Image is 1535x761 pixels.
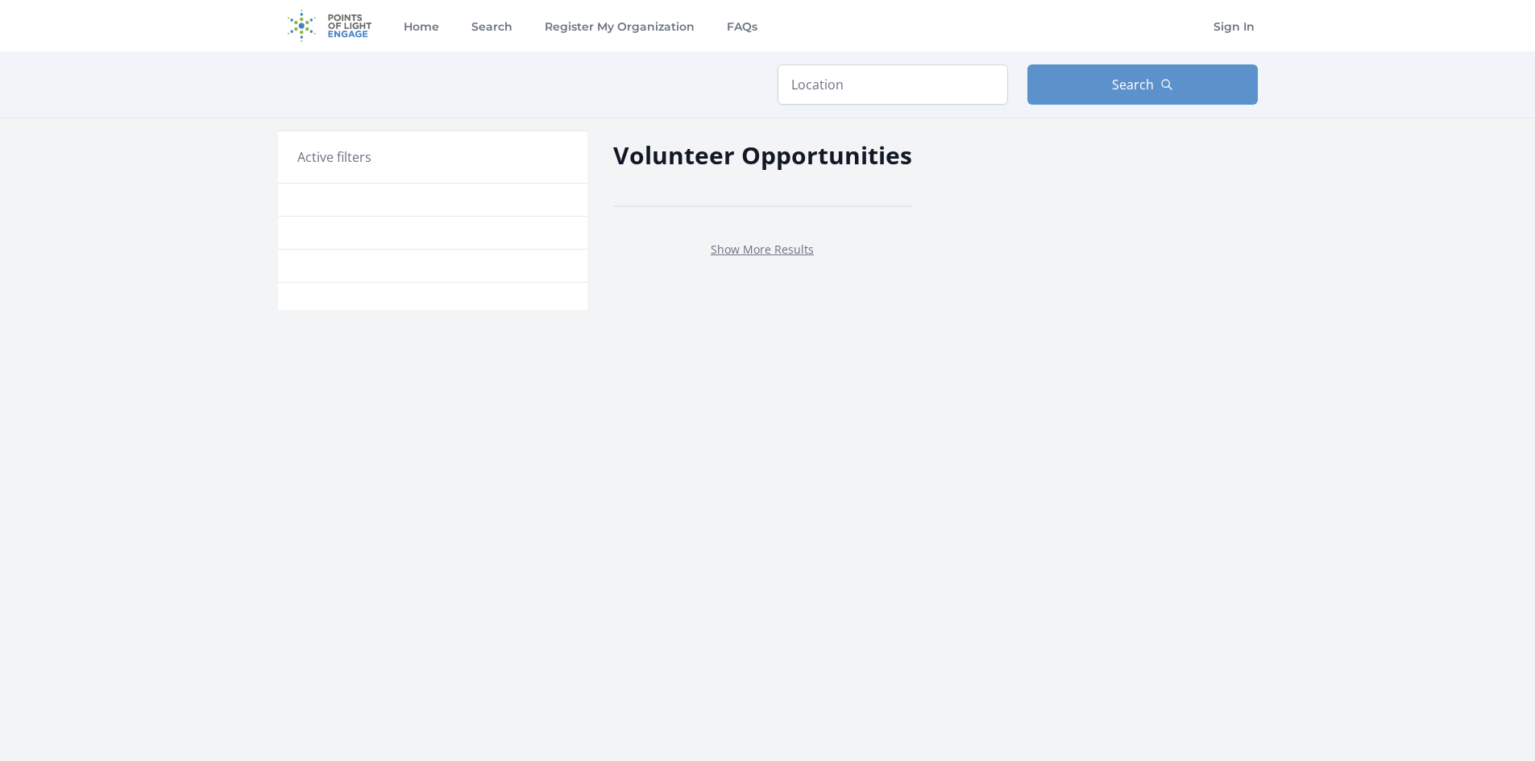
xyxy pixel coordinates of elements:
[711,242,814,257] a: Show More Results
[1112,75,1154,94] span: Search
[778,64,1008,105] input: Location
[1027,64,1258,105] button: Search
[297,147,371,167] h3: Active filters
[613,137,912,173] h2: Volunteer Opportunities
